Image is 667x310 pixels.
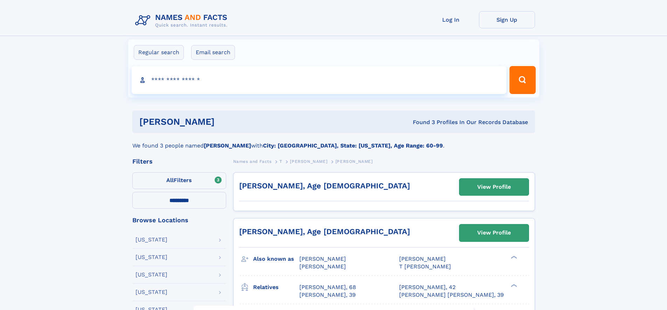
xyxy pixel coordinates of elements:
[399,291,504,299] a: [PERSON_NAME] [PERSON_NAME], 39
[136,254,167,260] div: [US_STATE]
[477,225,511,241] div: View Profile
[509,66,535,94] button: Search Button
[399,283,456,291] a: [PERSON_NAME], 42
[299,263,346,270] span: [PERSON_NAME]
[132,66,507,94] input: search input
[299,283,356,291] a: [PERSON_NAME], 68
[253,281,299,293] h3: Relatives
[335,159,373,164] span: [PERSON_NAME]
[136,237,167,243] div: [US_STATE]
[290,159,327,164] span: [PERSON_NAME]
[479,11,535,28] a: Sign Up
[314,118,528,126] div: Found 3 Profiles In Our Records Database
[399,255,446,262] span: [PERSON_NAME]
[299,255,346,262] span: [PERSON_NAME]
[459,179,529,195] a: View Profile
[139,117,314,126] h1: [PERSON_NAME]
[279,159,282,164] span: T
[509,283,517,288] div: ❯
[132,11,233,30] img: Logo Names and Facts
[459,224,529,241] a: View Profile
[233,157,272,166] a: Names and Facts
[204,142,251,149] b: [PERSON_NAME]
[423,11,479,28] a: Log In
[136,272,167,277] div: [US_STATE]
[136,289,167,295] div: [US_STATE]
[239,227,410,236] a: [PERSON_NAME], Age [DEMOGRAPHIC_DATA]
[134,45,184,60] label: Regular search
[263,142,443,149] b: City: [GEOGRAPHIC_DATA], State: [US_STATE], Age Range: 60-99
[279,157,282,166] a: T
[132,133,535,150] div: We found 3 people named with .
[253,253,299,265] h3: Also known as
[191,45,235,60] label: Email search
[290,157,327,166] a: [PERSON_NAME]
[239,181,410,190] a: [PERSON_NAME], Age [DEMOGRAPHIC_DATA]
[509,255,517,259] div: ❯
[477,179,511,195] div: View Profile
[399,263,451,270] span: T [PERSON_NAME]
[132,158,226,165] div: Filters
[132,217,226,223] div: Browse Locations
[132,172,226,189] label: Filters
[166,177,174,183] span: All
[299,291,356,299] a: [PERSON_NAME], 39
